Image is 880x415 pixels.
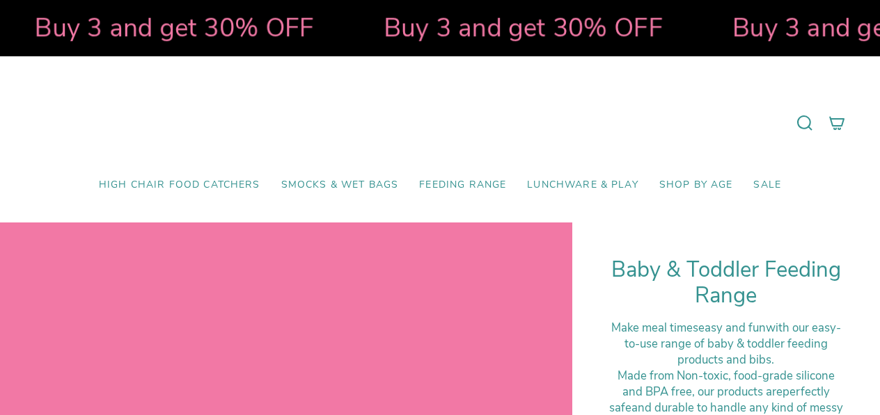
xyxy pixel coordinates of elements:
strong: easy and fun [698,320,766,336]
div: Make meal times with our easy-to-use range of baby & toddler feeding products and bibs. [607,320,845,368]
span: High Chair Food Catchers [99,179,260,191]
a: SALE [743,169,792,202]
a: Smocks & Wet Bags [271,169,409,202]
a: Lunchware & Play [517,169,648,202]
a: Feeding Range [409,169,517,202]
span: SALE [753,179,781,191]
span: Feeding Range [419,179,506,191]
span: Smocks & Wet Bags [281,179,399,191]
strong: Buy 3 and get 30% OFF [35,10,314,45]
a: High Chair Food Catchers [88,169,271,202]
a: Mumma’s Little Helpers [320,77,560,169]
span: Lunchware & Play [527,179,638,191]
h1: Baby & Toddler Feeding Range [607,257,845,309]
a: Shop by Age [649,169,744,202]
span: Shop by Age [659,179,733,191]
strong: Buy 3 and get 30% OFF [384,10,663,45]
